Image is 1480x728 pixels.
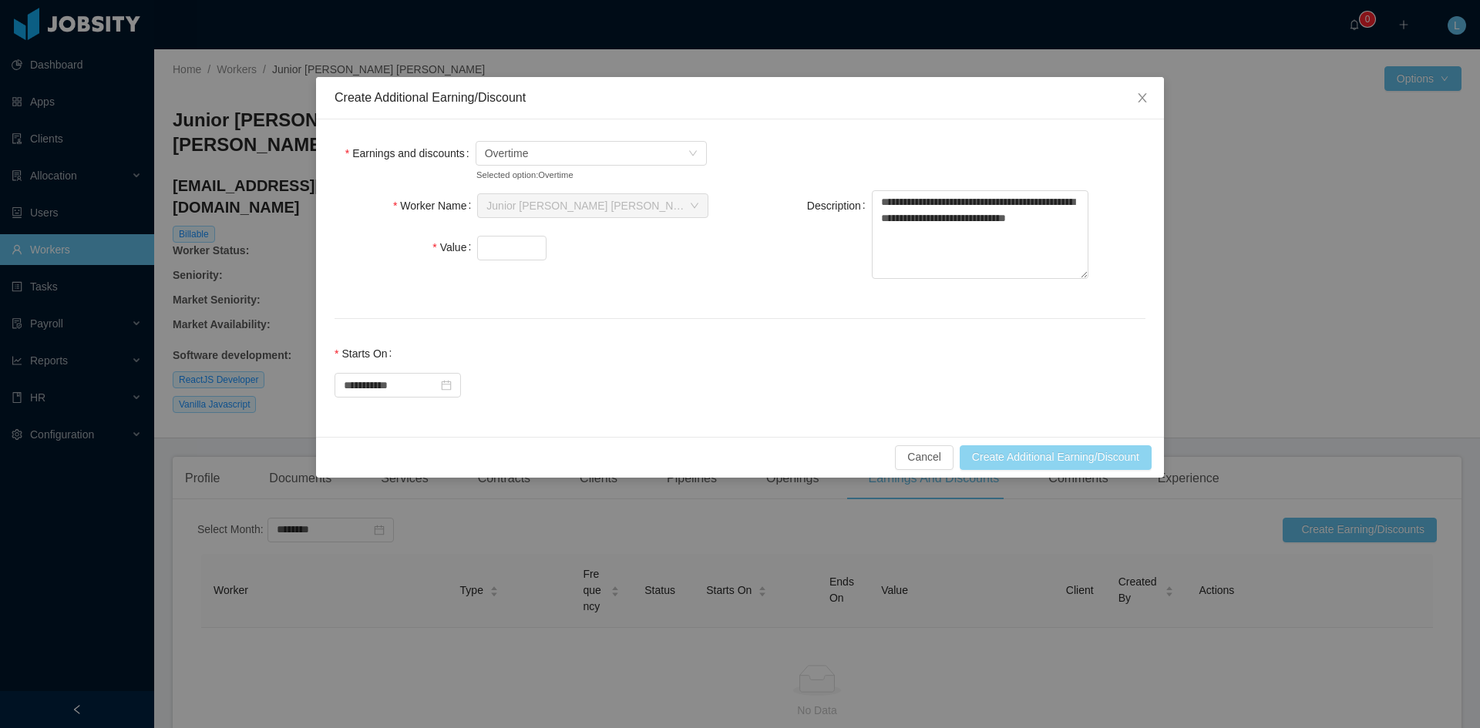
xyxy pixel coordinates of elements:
[960,445,1152,470] button: Create Additional Earning/Discount
[486,194,689,217] div: Junior Jose Moreira Zambrano
[432,241,477,253] label: Value
[485,142,529,165] span: Overtime
[688,149,698,159] i: icon: down
[345,147,476,159] label: Earnings and discounts
[441,380,452,391] i: icon: calendar
[895,445,954,470] button: Cancel
[872,190,1088,279] textarea: Description
[476,169,672,182] small: Selected option: Overtime
[807,200,872,212] label: Description
[335,89,1145,106] div: Create Additional Earning/Discount
[478,237,546,260] input: Value
[1136,92,1149,104] i: icon: close
[1121,77,1164,120] button: Close
[690,201,699,212] i: icon: down
[335,347,398,360] label: Starts On
[393,200,477,212] label: Worker Name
